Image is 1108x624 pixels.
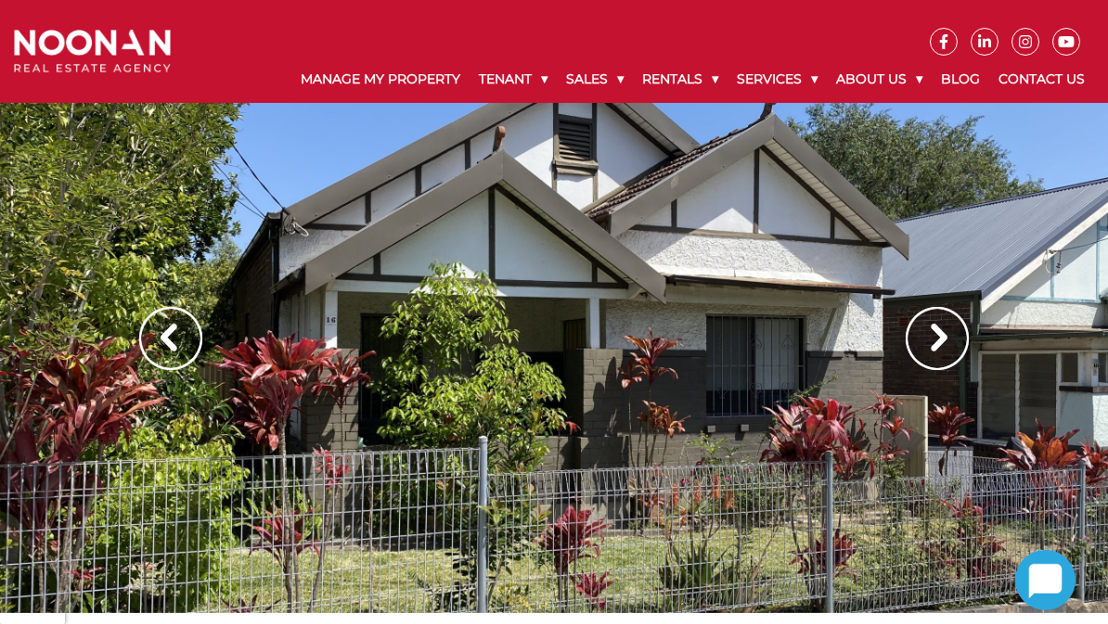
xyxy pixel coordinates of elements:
a: Rentals [633,56,728,103]
img: Arrow slider [139,307,202,370]
a: Sales [557,56,633,103]
a: Manage My Property [291,56,470,103]
img: Arrow slider [906,307,969,370]
a: Contact Us [989,56,1094,103]
a: Tenant [470,56,557,103]
a: Services [728,56,827,103]
a: Blog [932,56,989,103]
a: About Us [827,56,932,103]
img: Noonan Real Estate Agency [14,30,171,73]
